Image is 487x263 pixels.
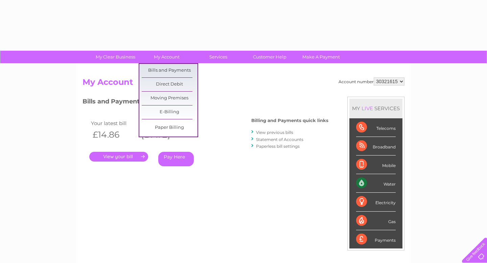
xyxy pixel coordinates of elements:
a: Make A Payment [293,51,349,63]
a: E-Billing [142,105,198,119]
h3: Bills and Payments [83,97,328,109]
a: Direct Debit [142,78,198,91]
a: View previous bills [256,130,293,135]
div: Payments [356,230,396,248]
a: Moving Premises [142,92,198,105]
a: Paper Billing [142,121,198,135]
div: Gas [356,212,396,230]
td: Your latest bill [89,119,138,128]
div: Account number [339,77,404,86]
th: [DATE] [138,128,187,142]
div: Mobile [356,156,396,174]
td: Invoice date [138,119,187,128]
a: My Account [139,51,195,63]
a: Services [190,51,246,63]
div: LIVE [360,105,374,112]
a: Bills and Payments [142,64,198,77]
a: Pay Here [158,152,194,166]
div: Electricity [356,193,396,211]
a: Statement of Accounts [256,137,303,142]
a: My Clear Business [88,51,143,63]
div: MY SERVICES [349,99,402,118]
div: Water [356,174,396,193]
div: Broadband [356,137,396,156]
h4: Billing and Payments quick links [251,118,328,123]
a: . [89,152,148,162]
a: Customer Help [242,51,298,63]
a: Paperless bill settings [256,144,300,149]
th: £14.86 [89,128,138,142]
div: Telecoms [356,118,396,137]
h2: My Account [83,77,404,90]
